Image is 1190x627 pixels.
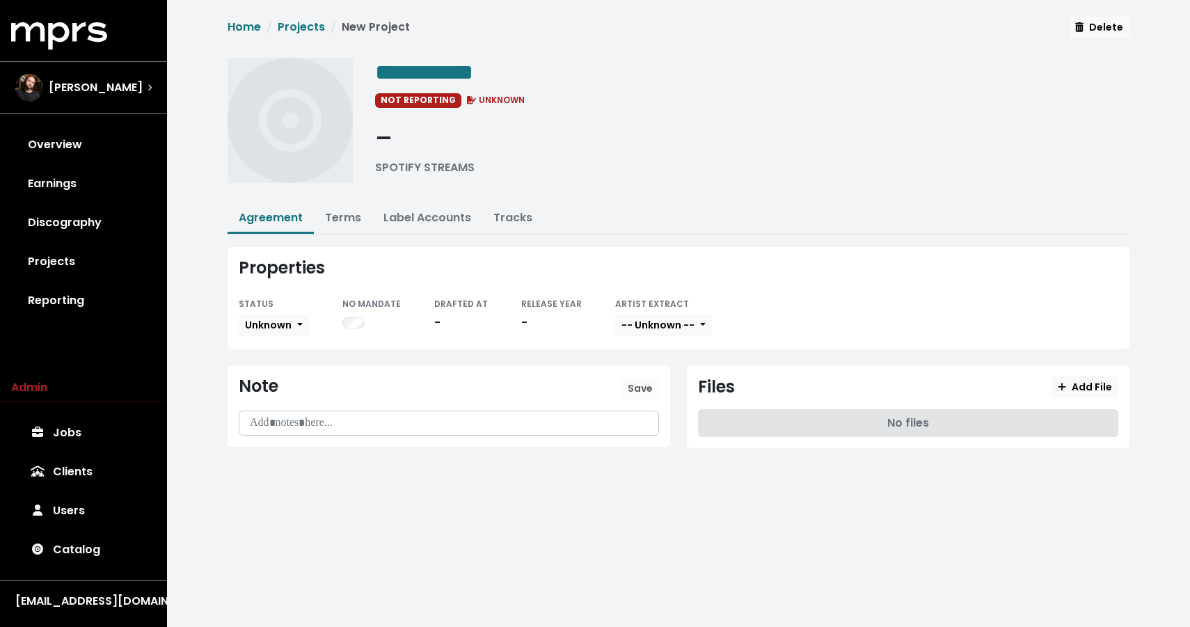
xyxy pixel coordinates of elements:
[375,159,475,176] div: SPOTIFY STREAMS
[325,19,410,35] li: New Project
[375,119,475,159] div: -
[11,452,156,491] a: Clients
[49,79,143,96] span: [PERSON_NAME]
[11,164,156,203] a: Earnings
[228,19,261,35] a: Home
[15,593,152,610] div: [EMAIL_ADDRESS][DOMAIN_NAME]
[434,315,488,331] div: -
[245,318,292,332] span: Unknown
[521,298,582,310] small: RELEASE YEAR
[11,413,156,452] a: Jobs
[15,74,43,102] img: The selected account / producer
[375,93,461,107] span: NOT REPORTING
[11,281,156,320] a: Reporting
[621,318,695,332] span: -- Unknown --
[615,315,712,336] button: -- Unknown --
[1075,20,1123,34] span: Delete
[464,94,525,106] span: UNKNOWN
[698,377,735,397] div: Files
[239,376,278,397] div: Note
[1069,17,1129,38] button: Delete
[1058,380,1112,394] span: Add File
[228,58,353,183] img: Album cover for this project
[1052,376,1118,398] button: Add File
[11,27,107,43] a: mprs logo
[11,530,156,569] a: Catalog
[11,491,156,530] a: Users
[11,592,156,610] button: [EMAIL_ADDRESS][DOMAIN_NAME]
[278,19,325,35] a: Projects
[521,315,582,331] div: -
[239,209,303,225] a: Agreement
[11,125,156,164] a: Overview
[11,242,156,281] a: Projects
[342,298,401,310] small: NO MANDATE
[239,258,1118,278] div: Properties
[11,203,156,242] a: Discography
[698,409,1118,437] div: No files
[615,298,689,310] small: ARTIST EXTRACT
[383,209,471,225] a: Label Accounts
[434,298,488,310] small: DRAFTED AT
[493,209,532,225] a: Tracks
[375,61,473,84] span: Edit value
[325,209,361,225] a: Terms
[239,298,273,310] small: STATUS
[239,315,309,336] button: Unknown
[228,19,410,47] nav: breadcrumb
